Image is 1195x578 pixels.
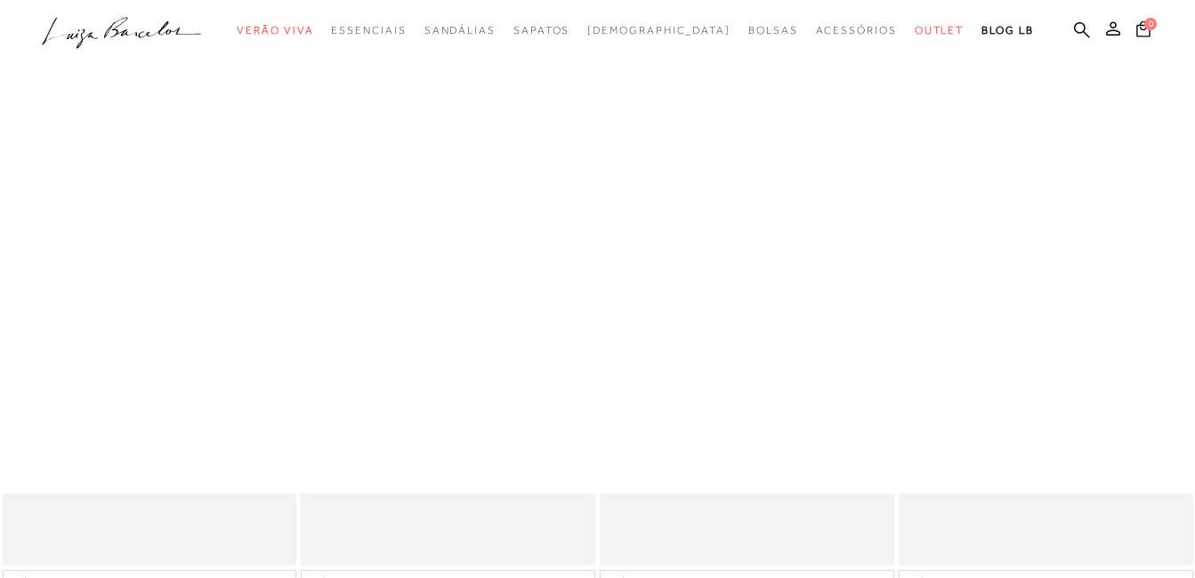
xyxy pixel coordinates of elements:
span: BLOG LB [981,24,1033,36]
span: Outlet [915,24,965,36]
a: noSubCategoriesText [587,14,731,47]
span: Essenciais [331,24,406,36]
a: categoryNavScreenReaderText [816,14,897,47]
a: categoryNavScreenReaderText [331,14,406,47]
a: categoryNavScreenReaderText [424,14,496,47]
span: Sandálias [424,24,496,36]
a: BLOG LB [981,14,1033,47]
span: Acessórios [816,24,897,36]
a: categoryNavScreenReaderText [748,14,798,47]
button: 0 [1131,20,1156,44]
span: Sapatos [513,24,569,36]
a: categoryNavScreenReaderText [915,14,965,47]
span: Verão Viva [237,24,313,36]
span: 0 [1144,18,1157,30]
span: [DEMOGRAPHIC_DATA] [587,24,731,36]
a: categoryNavScreenReaderText [237,14,313,47]
span: Bolsas [748,24,798,36]
a: categoryNavScreenReaderText [513,14,569,47]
